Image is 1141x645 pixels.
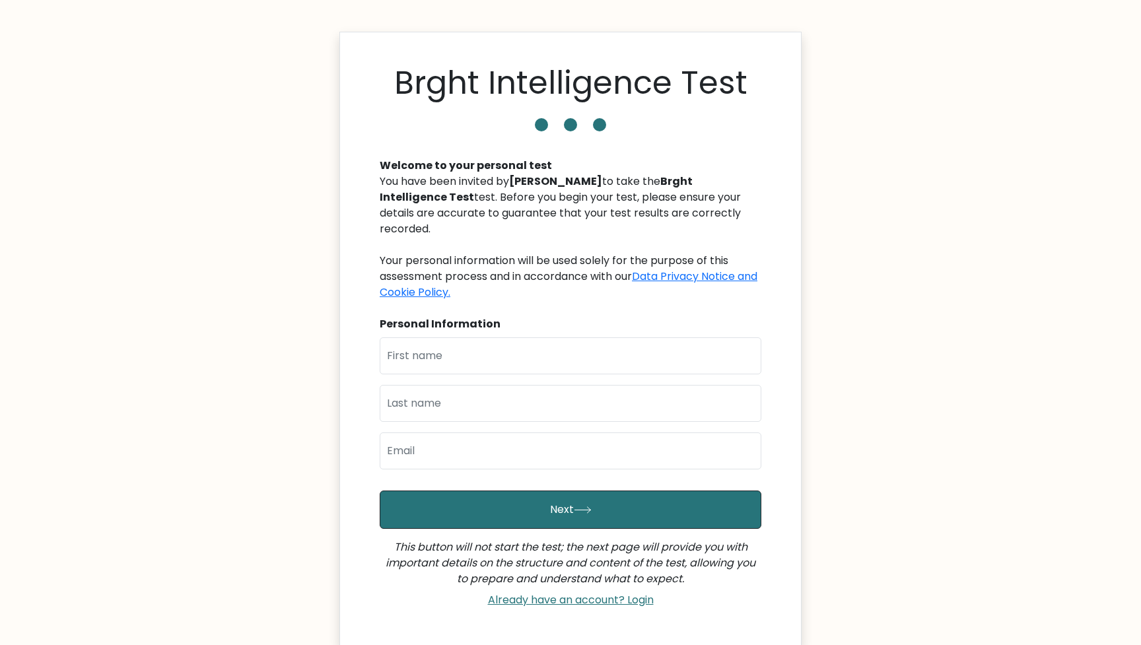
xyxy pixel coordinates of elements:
[380,269,757,300] a: Data Privacy Notice and Cookie Policy.
[380,158,761,174] div: Welcome to your personal test
[380,385,761,422] input: Last name
[380,432,761,469] input: Email
[380,491,761,529] button: Next
[380,174,693,205] b: Brght Intelligence Test
[509,174,602,189] b: [PERSON_NAME]
[386,539,755,586] i: This button will not start the test; the next page will provide you with important details on the...
[394,64,747,102] h1: Brght Intelligence Test
[380,174,761,300] div: You have been invited by to take the test. Before you begin your test, please ensure your details...
[483,592,659,607] a: Already have an account? Login
[380,316,761,332] div: Personal Information
[380,337,761,374] input: First name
